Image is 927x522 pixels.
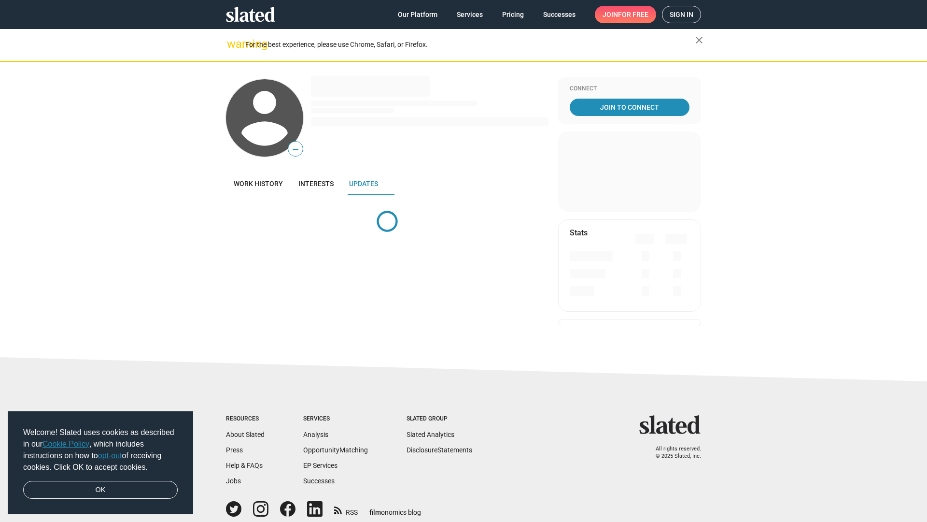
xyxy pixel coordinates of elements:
a: filmonomics blog [369,500,421,517]
mat-card-title: Stats [570,228,588,238]
span: film [369,508,381,516]
span: Interests [298,180,334,188]
a: opt-out [98,451,122,460]
a: Pricing [494,6,532,23]
span: Pricing [502,6,524,23]
a: Services [449,6,491,23]
span: Work history [234,180,283,188]
a: About Slated [226,431,265,438]
a: DisclosureStatements [407,446,472,454]
a: Successes [303,477,335,485]
span: Join To Connect [572,99,688,116]
a: Join To Connect [570,99,689,116]
div: cookieconsent [8,411,193,515]
a: Jobs [226,477,241,485]
a: Press [226,446,243,454]
a: Help & FAQs [226,462,263,469]
p: All rights reserved. © 2025 Slated, Inc. [646,446,701,460]
a: Analysis [303,431,328,438]
div: Resources [226,415,265,423]
span: Services [457,6,483,23]
a: Sign in [662,6,701,23]
a: Joinfor free [595,6,656,23]
div: Slated Group [407,415,472,423]
a: Our Platform [390,6,445,23]
a: RSS [334,502,358,517]
span: Successes [543,6,576,23]
span: Join [603,6,648,23]
span: Our Platform [398,6,437,23]
span: for free [618,6,648,23]
a: Slated Analytics [407,431,454,438]
a: dismiss cookie message [23,481,178,499]
span: Updates [349,180,378,188]
span: — [288,143,303,156]
a: EP Services [303,462,337,469]
span: Welcome! Slated uses cookies as described in our , which includes instructions on how to of recei... [23,427,178,473]
a: Updates [341,172,386,195]
a: OpportunityMatching [303,446,368,454]
div: Connect [570,85,689,93]
a: Interests [291,172,341,195]
span: Sign in [670,6,693,23]
div: Services [303,415,368,423]
a: Work history [226,172,291,195]
a: Cookie Policy [42,440,89,448]
mat-icon: close [693,34,705,46]
div: For the best experience, please use Chrome, Safari, or Firefox. [245,38,695,51]
mat-icon: warning [227,38,239,50]
a: Successes [535,6,583,23]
